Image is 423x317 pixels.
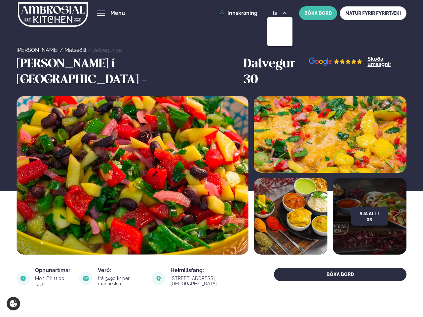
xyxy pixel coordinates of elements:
[7,297,20,310] a: Cookie settings
[35,268,72,273] div: Opnunartímar:
[244,56,309,88] h3: Dalvegur 30
[253,96,406,173] img: image alt
[309,57,363,66] img: image alt
[17,96,248,255] img: image alt
[367,56,406,67] a: Skoða umsagnir
[98,276,145,286] div: frá 3490 kr per manneskju
[274,268,406,281] button: BÓKA BORÐ
[35,276,72,286] div: Mon-Fri: 11:00 - 13:30
[152,272,165,285] img: image alt
[171,268,250,273] div: Heimilisfang:
[340,6,406,20] a: MATUR FYRIR FYRIRTÆKI
[219,10,257,16] a: Innskráning
[267,11,292,16] button: is
[171,276,250,286] div: [STREET_ADDRESS], [GEOGRAPHIC_DATA]
[299,6,337,20] button: BÓKA BORÐ
[17,56,240,88] h3: [PERSON_NAME] í [GEOGRAPHIC_DATA] -
[254,178,327,255] img: image alt
[64,47,86,53] a: Matseðill
[98,268,145,273] div: Verð:
[88,47,92,53] span: /
[17,272,30,285] img: image alt
[79,272,93,285] img: image alt
[97,9,105,17] button: hamburger
[171,280,250,288] a: link
[17,47,58,53] a: [PERSON_NAME]
[273,11,279,16] span: is
[351,207,388,226] button: Sjá allt 23
[60,47,64,53] span: /
[92,47,122,53] a: Dalvegur 30
[18,1,88,28] img: logo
